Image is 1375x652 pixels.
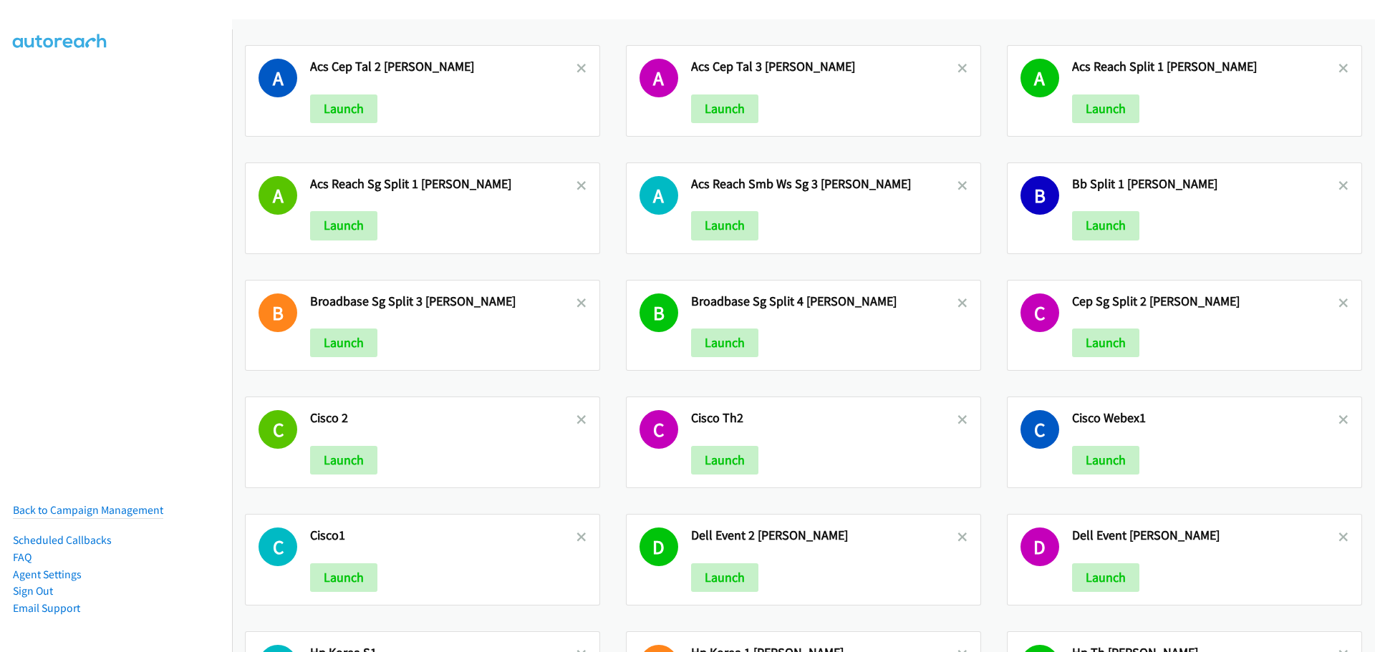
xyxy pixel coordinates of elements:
[1021,176,1059,215] h1: B
[259,176,297,215] h1: A
[310,563,377,592] button: Launch
[310,329,377,357] button: Launch
[259,293,297,332] h1: B
[13,503,163,517] a: Back to Campaign Management
[1072,410,1338,427] h2: Cisco Webex1
[1072,211,1139,240] button: Launch
[1072,176,1338,193] h2: Bb Split 1 [PERSON_NAME]
[13,568,82,581] a: Agent Settings
[640,410,678,449] h1: C
[1072,446,1139,475] button: Launch
[13,584,53,598] a: Sign Out
[691,563,758,592] button: Launch
[310,293,576,310] h2: Broadbase Sg Split 3 [PERSON_NAME]
[13,601,80,615] a: Email Support
[259,59,297,97] h1: A
[640,293,678,332] h1: B
[1072,527,1338,544] h2: Dell Event [PERSON_NAME]
[310,94,377,123] button: Launch
[310,446,377,475] button: Launch
[640,527,678,566] h1: D
[310,59,576,75] h2: Acs Cep Tal 2 [PERSON_NAME]
[640,59,678,97] h1: A
[1072,94,1139,123] button: Launch
[691,446,758,475] button: Launch
[640,176,678,215] h1: A
[310,527,576,544] h2: Cisco1
[259,527,297,566] h1: C
[1072,293,1338,310] h2: Cep Sg Split 2 [PERSON_NAME]
[1021,410,1059,449] h1: C
[1021,59,1059,97] h1: A
[691,329,758,357] button: Launch
[1021,293,1059,332] h1: C
[691,293,957,310] h2: Broadbase Sg Split 4 [PERSON_NAME]
[259,410,297,449] h1: C
[1072,329,1139,357] button: Launch
[691,211,758,240] button: Launch
[310,211,377,240] button: Launch
[1021,527,1059,566] h1: D
[691,527,957,544] h2: Dell Event 2 [PERSON_NAME]
[1072,563,1139,592] button: Launch
[310,176,576,193] h2: Acs Reach Sg Split 1 [PERSON_NAME]
[310,410,576,427] h2: Cisco 2
[13,550,32,564] a: FAQ
[691,59,957,75] h2: Acs Cep Tal 3 [PERSON_NAME]
[13,533,112,547] a: Scheduled Callbacks
[691,176,957,193] h2: Acs Reach Smb Ws Sg 3 [PERSON_NAME]
[1072,59,1338,75] h2: Acs Reach Split 1 [PERSON_NAME]
[691,94,758,123] button: Launch
[691,410,957,427] h2: Cisco Th2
